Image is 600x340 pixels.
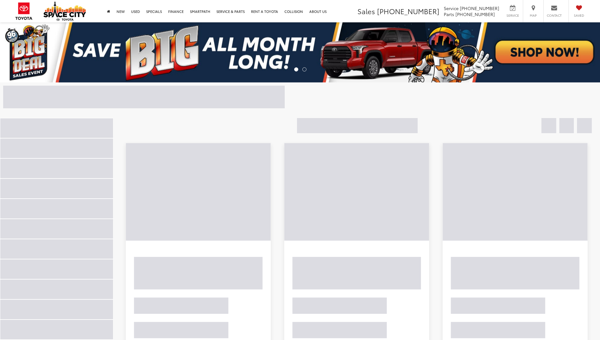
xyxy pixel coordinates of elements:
span: Map [526,13,540,18]
span: Saved [572,13,586,18]
span: [PHONE_NUMBER] [455,11,495,17]
img: Space City Toyota [43,1,86,21]
span: Service [444,5,459,11]
span: Service [506,13,520,18]
span: [PHONE_NUMBER] [460,5,499,11]
span: Sales [357,6,375,16]
span: Contact [547,13,562,18]
span: [PHONE_NUMBER] [377,6,439,16]
span: Parts [444,11,454,17]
